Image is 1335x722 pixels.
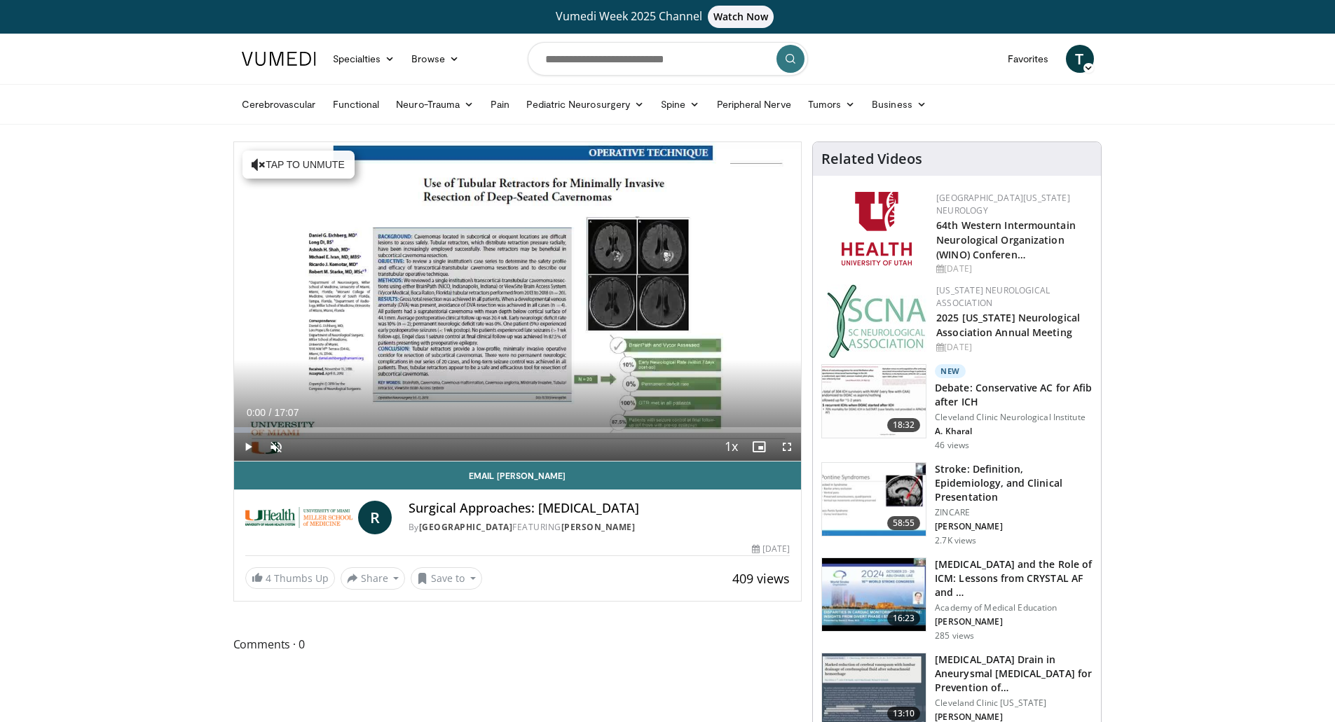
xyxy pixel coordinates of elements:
img: 64538175-078f-408f-93bb-01b902d7e9f3.150x105_q85_crop-smart_upscale.jpg [822,558,926,631]
a: Neuro-Trauma [388,90,482,118]
a: Cerebrovascular [233,90,324,118]
a: Pediatric Neurosurgery [518,90,652,118]
video-js: Video Player [234,142,802,461]
div: [DATE] [752,543,790,555]
a: Peripheral Nerve [708,90,800,118]
h3: [MEDICAL_DATA] Drain in Aneurysmal [MEDICAL_DATA] for Prevention of… [935,653,1093,695]
img: f6362829-b0a3-407d-a044-59546adfd345.png.150x105_q85_autocrop_double_scale_upscale_version-0.2.png [842,192,912,265]
div: Progress Bar [234,427,802,433]
p: [PERSON_NAME] [935,521,1093,532]
p: A. Kharal [935,426,1093,437]
a: Vumedi Week 2025 ChannelWatch Now [244,6,1092,28]
a: T [1066,45,1094,73]
div: [DATE] [936,341,1090,354]
h3: Stroke: Definition, Epidemiology, and Clinical Presentation [935,462,1093,504]
a: 4 Thumbs Up [245,567,335,589]
span: Comments 0 [233,635,802,653]
a: [US_STATE] Neurological Association [936,284,1050,309]
img: VuMedi Logo [242,52,316,66]
p: [PERSON_NAME] [935,616,1093,627]
a: Specialties [324,45,404,73]
a: Pain [482,90,518,118]
span: 4 [266,571,271,585]
button: Share [341,567,406,590]
p: Cleveland Clinic [US_STATE] [935,697,1093,709]
span: 18:32 [887,418,921,432]
p: New [935,364,966,378]
div: [DATE] [936,263,1090,275]
img: 514e11ea-87f1-47fb-adb8-ddffea0a3059.150x105_q85_crop-smart_upscale.jpg [822,365,926,438]
a: Browse [403,45,467,73]
p: Cleveland Clinic Neurological Institute [935,412,1093,423]
button: Enable picture-in-picture mode [745,433,773,461]
p: 285 views [935,630,974,641]
a: Favorites [999,45,1057,73]
span: 58:55 [887,516,921,530]
p: 2.7K views [935,535,976,546]
a: Business [863,90,935,118]
button: Unmute [262,433,290,461]
a: [PERSON_NAME] [561,521,636,533]
span: 0:00 [247,407,266,418]
a: [GEOGRAPHIC_DATA][US_STATE] Neurology [936,192,1070,216]
h4: Related Videos [821,151,922,167]
a: Functional [324,90,388,118]
p: Academy of Medical Education [935,602,1093,613]
a: 16:23 [MEDICAL_DATA] and the Role of ICM: Lessons from CRYSTAL AF and … Academy of Medical Educat... [821,557,1093,641]
a: Spine [652,90,708,118]
p: 46 views [935,440,969,451]
span: 16:23 [887,611,921,625]
button: Save to [411,567,482,590]
a: 64th Western Intermountain Neurological Organization (WINO) Conferen… [936,218,1076,261]
button: Playback Rate [717,433,745,461]
img: b123db18-9392-45ae-ad1d-42c3758a27aa.jpg.150x105_q85_autocrop_double_scale_upscale_version-0.2.jpg [827,284,926,358]
img: University of Miami [245,501,352,534]
img: 26d5732c-95f1-4678-895e-01ffe56ce748.150x105_q85_crop-smart_upscale.jpg [822,463,926,536]
a: Tumors [800,90,864,118]
button: Play [234,433,262,461]
a: R [358,501,392,534]
a: 2025 [US_STATE] Neurological Association Annual Meeting [936,311,1080,339]
p: ZINCARE [935,507,1093,518]
div: By FEATURING [409,521,790,534]
a: 18:32 New Debate: Conservative AC for Afib after ICH Cleveland Clinic Neurological Institute A. K... [821,364,1093,451]
span: / [269,407,272,418]
h4: Surgical Approaches: [MEDICAL_DATA] [409,501,790,516]
span: Watch Now [708,6,774,28]
button: Tap to unmute [242,151,355,179]
button: Fullscreen [773,433,801,461]
a: [GEOGRAPHIC_DATA] [419,521,513,533]
h3: [MEDICAL_DATA] and the Role of ICM: Lessons from CRYSTAL AF and … [935,557,1093,599]
h3: Debate: Conservative AC for Afib after ICH [935,381,1093,409]
input: Search topics, interventions [528,42,808,76]
a: 58:55 Stroke: Definition, Epidemiology, and Clinical Presentation ZINCARE [PERSON_NAME] 2.7K views [821,462,1093,546]
span: 13:10 [887,707,921,721]
span: 409 views [732,570,790,587]
span: 17:07 [274,407,299,418]
a: Email [PERSON_NAME] [234,461,802,490]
